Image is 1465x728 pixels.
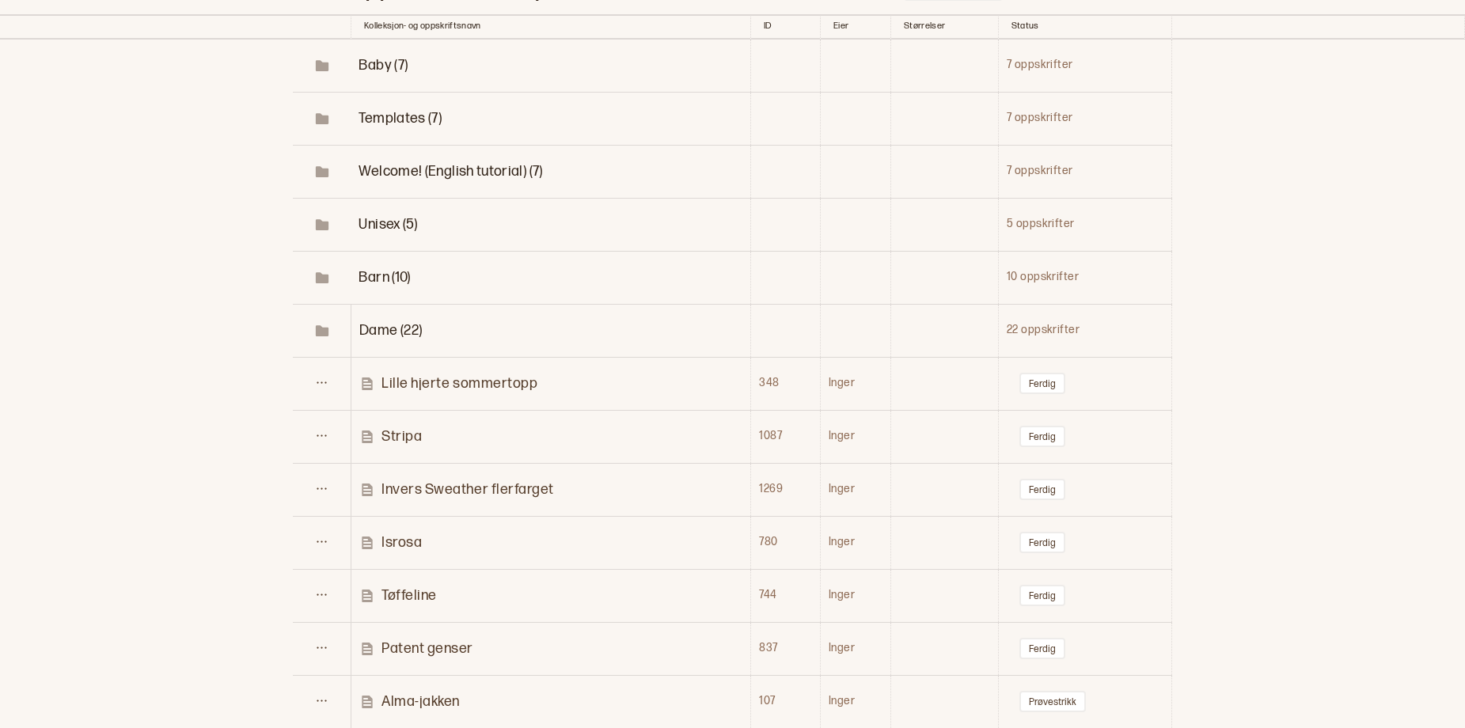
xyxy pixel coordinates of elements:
a: Tøffeline [359,586,750,605]
th: Kolleksjon- og oppskriftsnavn [351,14,750,40]
span: Toggle Row Expanded [294,270,350,286]
a: Lille hjerte sommertopp [359,374,750,392]
a: Stripa [359,427,750,446]
td: 7 oppskrifter [998,145,1171,198]
span: Toggle Row Expanded [359,216,417,233]
td: 107 [751,675,821,728]
button: Ferdig [1019,638,1065,659]
a: Patent genser [359,639,750,658]
span: Toggle Row Expanded [359,110,442,127]
td: Inger [820,357,890,410]
th: Toggle SortBy [998,14,1171,40]
span: Toggle Row Expanded [294,111,350,127]
span: Toggle Row Expanded [359,322,422,339]
span: Toggle Row Expanded [294,58,350,74]
td: 744 [751,569,821,622]
td: 7 oppskrifter [998,40,1171,93]
td: Inger [820,516,890,569]
td: 1087 [751,410,821,463]
td: Inger [820,463,890,516]
button: Ferdig [1019,373,1065,394]
th: Toggle SortBy [751,14,821,40]
td: 10 oppskrifter [998,251,1171,304]
th: Toggle SortBy [820,14,890,40]
p: Alma-jakken [381,692,460,711]
th: Toggle SortBy [890,14,998,40]
button: Ferdig [1019,479,1065,500]
td: 1269 [751,463,821,516]
span: Toggle Row Expanded [359,269,410,286]
th: Toggle SortBy [293,14,351,40]
span: Toggle Row Expanded [294,164,350,180]
td: Inger [820,410,890,463]
td: 7 oppskrifter [998,92,1171,145]
p: Tøffeline [381,586,437,605]
a: Isrosa [359,533,750,552]
td: 5 oppskrifter [998,198,1171,251]
a: Invers Sweather flerfarget [359,480,750,499]
p: Stripa [381,427,422,446]
td: 348 [751,357,821,410]
span: Toggle Row Expanded [294,323,350,339]
td: Inger [820,675,890,728]
span: Toggle Row Expanded [359,57,408,74]
p: Invers Sweather flerfarget [381,480,554,499]
p: Patent genser [381,639,473,658]
td: 22 oppskrifter [998,304,1171,357]
button: Ferdig [1019,532,1065,553]
button: Prøvestrikk [1019,691,1086,712]
a: Alma-jakken [359,692,750,711]
p: Isrosa [381,533,422,552]
td: 780 [751,516,821,569]
p: Lille hjerte sommertopp [381,374,537,392]
button: Ferdig [1019,426,1065,447]
td: 837 [751,622,821,675]
td: Inger [820,622,890,675]
td: Inger [820,569,890,622]
span: Toggle Row Expanded [359,163,542,180]
button: Ferdig [1019,585,1065,606]
span: Toggle Row Expanded [294,217,350,233]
